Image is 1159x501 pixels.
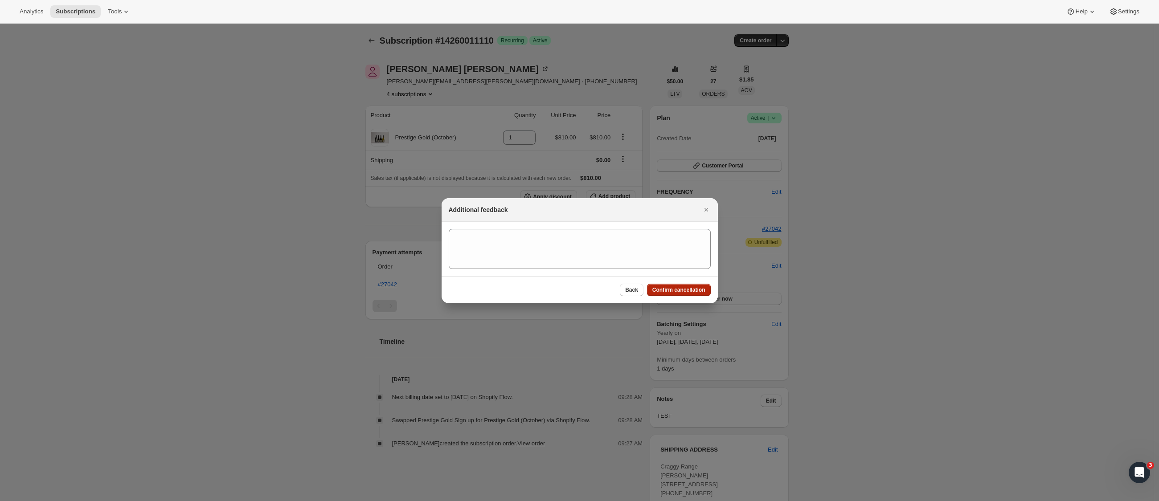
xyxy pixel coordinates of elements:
[625,286,638,293] span: Back
[700,204,713,216] button: Close
[449,205,508,214] h2: Additional feedback
[1075,8,1087,15] span: Help
[1104,5,1145,18] button: Settings
[102,5,136,18] button: Tools
[647,284,711,296] button: Confirm cancellation
[1129,462,1150,483] iframe: Intercom live chat
[1118,8,1139,15] span: Settings
[1147,462,1154,469] span: 3
[14,5,49,18] button: Analytics
[20,8,43,15] span: Analytics
[652,286,705,293] span: Confirm cancellation
[620,284,643,296] button: Back
[108,8,122,15] span: Tools
[56,8,95,15] span: Subscriptions
[1061,5,1102,18] button: Help
[50,5,101,18] button: Subscriptions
